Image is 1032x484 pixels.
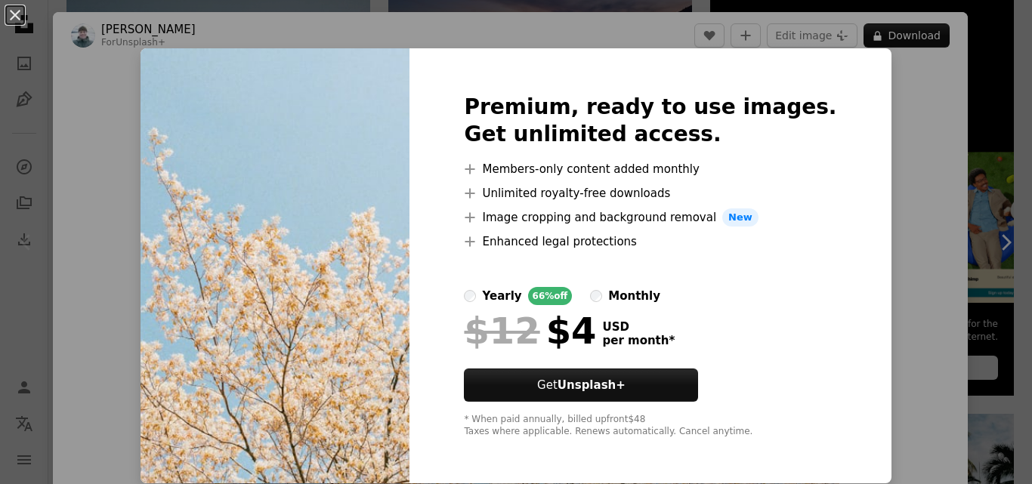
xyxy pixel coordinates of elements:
span: $12 [464,311,539,350]
input: monthly [590,290,602,302]
li: Image cropping and background removal [464,208,836,227]
span: New [722,208,759,227]
h2: Premium, ready to use images. Get unlimited access. [464,94,836,148]
div: monthly [608,287,660,305]
div: yearly [482,287,521,305]
span: USD [602,320,675,334]
strong: Unsplash+ [558,378,626,392]
div: * When paid annually, billed upfront $48 Taxes where applicable. Renews automatically. Cancel any... [464,414,836,438]
div: 66% off [528,287,573,305]
li: Members-only content added monthly [464,160,836,178]
li: Unlimited royalty-free downloads [464,184,836,202]
input: yearly66%off [464,290,476,302]
button: GetUnsplash+ [464,368,698,402]
li: Enhanced legal protections [464,233,836,251]
span: per month * [602,334,675,347]
img: premium_photo-1707229723342-1dc24b80ffd6 [141,48,409,483]
div: $4 [464,311,596,350]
